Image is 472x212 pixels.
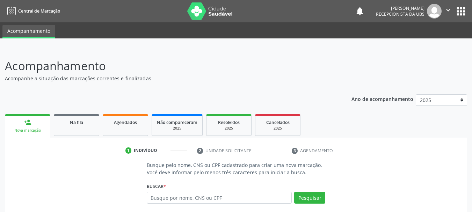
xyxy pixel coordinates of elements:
[376,11,424,17] span: Recepcionista da UBS
[442,4,455,19] button: 
[24,118,31,126] div: person_add
[260,126,295,131] div: 2025
[5,75,328,82] p: Acompanhe a situação das marcações correntes e finalizadas
[355,6,365,16] button: notifications
[18,8,60,14] span: Central de Marcação
[218,119,240,125] span: Resolvidos
[351,94,413,103] p: Ano de acompanhamento
[125,147,132,154] div: 1
[211,126,246,131] div: 2025
[147,181,166,192] label: Buscar
[294,192,325,204] button: Pesquisar
[114,119,137,125] span: Agendados
[157,119,197,125] span: Não compareceram
[427,4,442,19] img: img
[147,192,292,204] input: Busque por nome, CNS ou CPF
[376,5,424,11] div: [PERSON_NAME]
[444,6,452,14] i: 
[455,5,467,17] button: apps
[10,128,45,133] div: Nova marcação
[147,161,326,176] p: Busque pelo nome, CNS ou CPF cadastrado para criar uma nova marcação. Você deve informar pelo men...
[2,25,55,38] a: Acompanhamento
[157,126,197,131] div: 2025
[5,57,328,75] p: Acompanhamento
[70,119,83,125] span: Na fila
[5,5,60,17] a: Central de Marcação
[266,119,290,125] span: Cancelados
[134,147,157,154] div: Indivíduo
